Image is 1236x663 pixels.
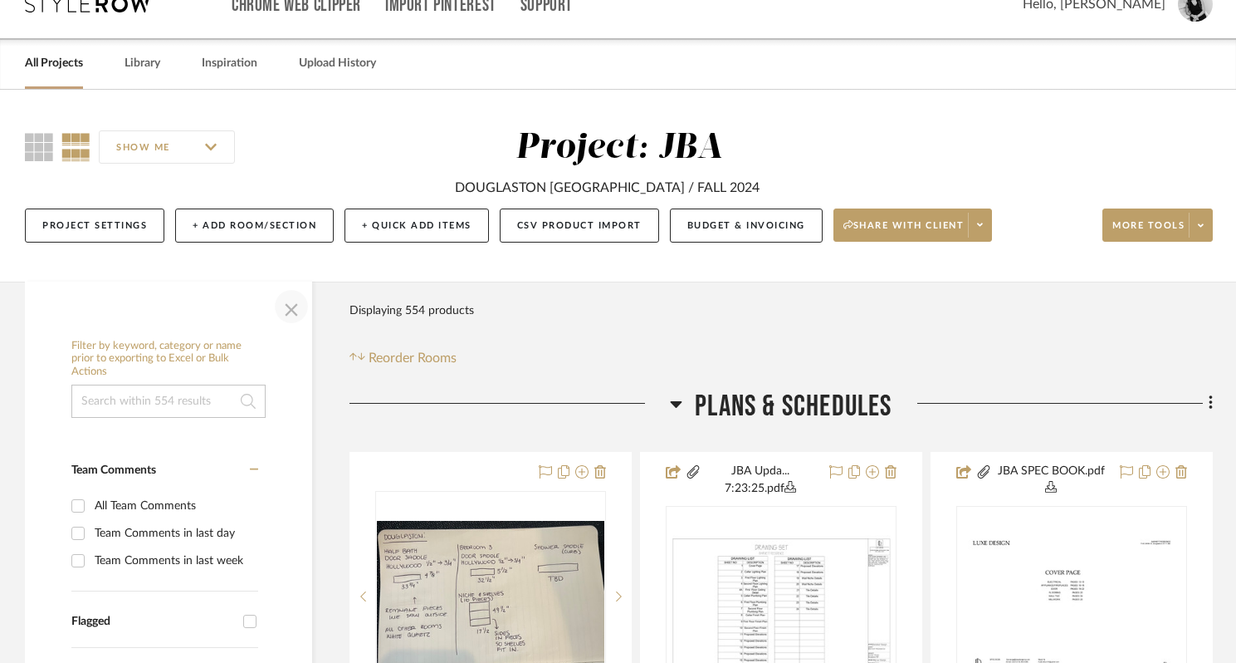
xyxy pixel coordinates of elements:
h6: Filter by keyword, category or name prior to exporting to Excel or Bulk Actions [71,340,266,379]
span: Share with client [843,219,965,244]
span: More tools [1112,219,1185,244]
button: Share with client [833,209,993,242]
button: + Add Room/Section [175,209,334,243]
span: Team Comments [71,464,156,476]
div: Displaying 554 products [349,294,474,327]
button: Reorder Rooms [349,348,457,368]
span: Reorder Rooms [369,348,457,368]
button: Budget & Invoicing [670,209,823,243]
button: CSV Product Import [500,209,659,243]
div: Flagged [71,615,235,629]
a: Upload History [299,52,376,75]
button: JBA Upda... 7:23:25.pdf [701,463,819,498]
div: Project: JBA [515,130,722,165]
button: JBA SPEC BOOK.pdf [992,463,1110,498]
a: Library [125,52,160,75]
button: Project Settings [25,209,164,243]
div: All Team Comments [95,493,254,519]
input: Search within 554 results [71,385,266,418]
button: Close [275,290,308,323]
div: DOUGLASTON [GEOGRAPHIC_DATA] / FALL 2024 [455,178,760,198]
div: Team Comments in last week [95,548,254,574]
button: More tools [1102,209,1213,242]
a: All Projects [25,52,83,75]
span: Plans & Schedules [695,389,892,425]
a: Inspiration [202,52,257,75]
div: Team Comments in last day [95,520,254,547]
button: + Quick Add Items [344,209,489,243]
